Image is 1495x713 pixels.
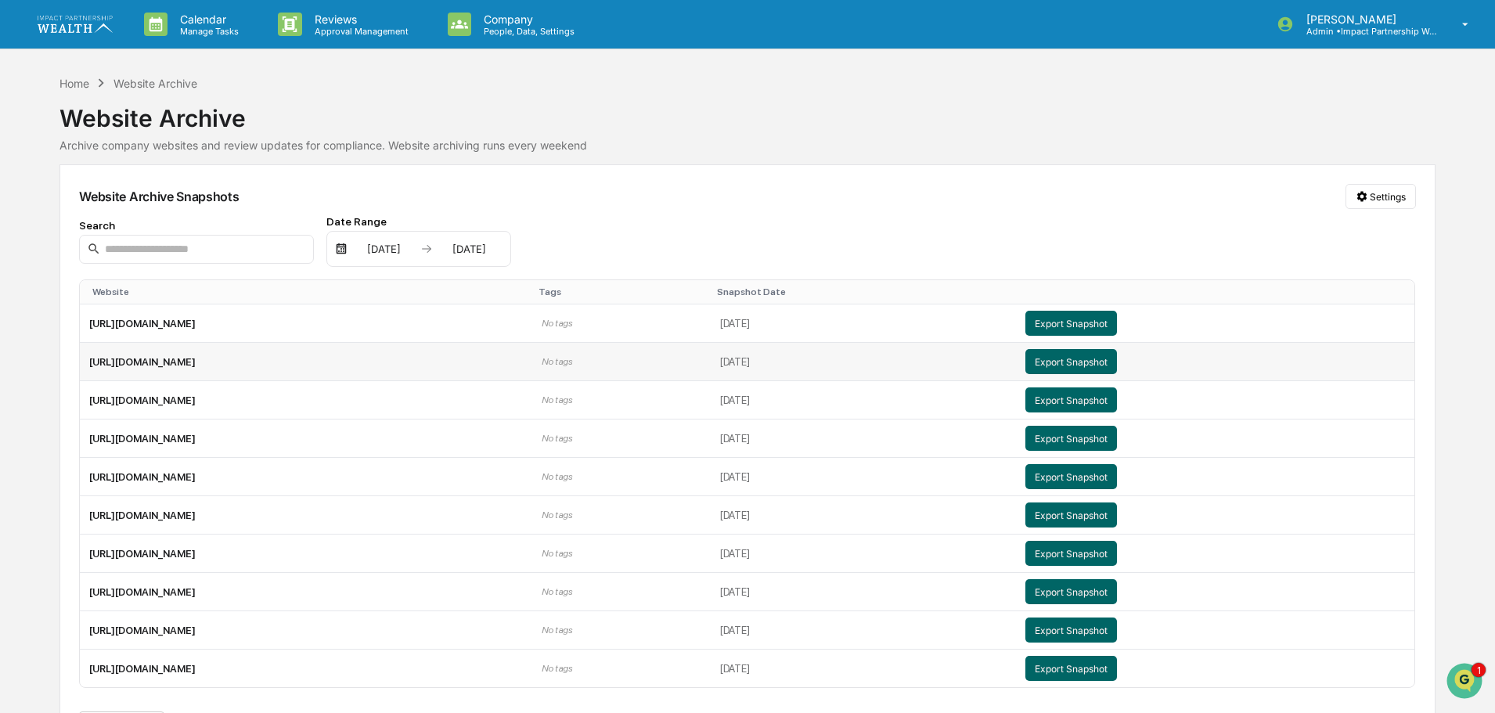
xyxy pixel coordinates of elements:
span: No tags [542,548,572,559]
div: 🖐️ [16,322,28,334]
div: Website Archive [113,77,197,90]
img: logo [38,16,113,32]
p: Calendar [168,13,247,26]
div: 🗄️ [113,322,126,334]
td: [DATE] [711,343,1016,381]
span: No tags [542,356,572,367]
div: [DATE] [351,243,417,255]
button: Export Snapshot [1025,541,1117,566]
p: Admin • Impact Partnership Wealth [1294,26,1439,37]
span: • [130,255,135,268]
td: [URL][DOMAIN_NAME] [80,458,532,496]
button: Export Snapshot [1025,349,1117,374]
span: Data Lookup [31,350,99,366]
span: [PERSON_NAME] [49,255,127,268]
td: [DATE] [711,611,1016,650]
div: Date Range [326,215,511,228]
button: Export Snapshot [1025,618,1117,643]
span: No tags [542,586,572,597]
div: Toggle SortBy [1028,286,1408,297]
span: No tags [542,318,572,329]
p: Reviews [302,13,416,26]
div: Toggle SortBy [717,286,1010,297]
td: [URL][DOMAIN_NAME] [80,304,532,343]
a: 🖐️Preclearance [9,314,107,342]
button: Export Snapshot [1025,464,1117,489]
button: Export Snapshot [1025,387,1117,412]
img: 1746055101610-c473b297-6a78-478c-a979-82029cc54cd1 [31,214,44,226]
span: [DATE] [139,213,171,225]
div: Archive company websites and review updates for compliance. Website archiving runs every weekend [59,139,1435,152]
td: [URL][DOMAIN_NAME] [80,573,532,611]
span: Attestations [129,320,194,336]
span: No tags [542,663,572,674]
span: [PERSON_NAME] [49,213,127,225]
td: [URL][DOMAIN_NAME] [80,611,532,650]
span: [DATE] [139,255,171,268]
img: arrow right [420,243,433,255]
button: See all [243,171,285,189]
span: No tags [542,510,572,520]
td: [DATE] [711,304,1016,343]
p: Approval Management [302,26,416,37]
td: [DATE] [711,650,1016,687]
div: Toggle SortBy [539,286,704,297]
p: People, Data, Settings [471,26,582,37]
div: Toggle SortBy [92,286,526,297]
div: Home [59,77,89,90]
img: Jack Rasmussen [16,240,41,265]
p: Manage Tasks [168,26,247,37]
td: [URL][DOMAIN_NAME] [80,420,532,458]
button: Export Snapshot [1025,426,1117,451]
button: Export Snapshot [1025,579,1117,604]
div: Search [79,219,314,232]
td: [URL][DOMAIN_NAME] [80,535,532,573]
td: [DATE] [711,381,1016,420]
a: 🗄️Attestations [107,314,200,342]
div: Website Archive [59,92,1435,132]
button: Export Snapshot [1025,311,1117,336]
span: No tags [542,625,572,636]
span: No tags [542,471,572,482]
td: [DATE] [711,420,1016,458]
button: Settings [1345,184,1416,209]
button: Start new chat [266,124,285,143]
td: [URL][DOMAIN_NAME] [80,650,532,687]
span: Preclearance [31,320,101,336]
a: 🔎Data Lookup [9,344,105,372]
div: Start new chat [70,120,257,135]
span: No tags [542,394,572,405]
button: Export Snapshot [1025,656,1117,681]
div: Website Archive Snapshots [79,189,239,204]
td: [URL][DOMAIN_NAME] [80,381,532,420]
p: [PERSON_NAME] [1294,13,1439,26]
td: [DATE] [711,458,1016,496]
div: We're available if you need us! [70,135,215,148]
p: How can we help? [16,33,285,58]
span: • [130,213,135,225]
div: [DATE] [436,243,503,255]
img: 1746055101610-c473b297-6a78-478c-a979-82029cc54cd1 [31,256,44,268]
td: [DATE] [711,535,1016,573]
div: Past conversations [16,174,105,186]
td: [URL][DOMAIN_NAME] [80,343,532,381]
div: 🔎 [16,351,28,364]
img: 8933085812038_c878075ebb4cc5468115_72.jpg [33,120,61,148]
button: Export Snapshot [1025,502,1117,528]
img: Jack Rasmussen [16,198,41,223]
img: 1746055101610-c473b297-6a78-478c-a979-82029cc54cd1 [16,120,44,148]
iframe: Open customer support [1445,661,1487,704]
a: Powered byPylon [110,387,189,400]
td: [DATE] [711,496,1016,535]
span: No tags [542,433,572,444]
img: calendar [335,243,348,255]
p: Company [471,13,582,26]
td: [DATE] [711,573,1016,611]
span: Pylon [156,388,189,400]
td: [URL][DOMAIN_NAME] [80,496,532,535]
